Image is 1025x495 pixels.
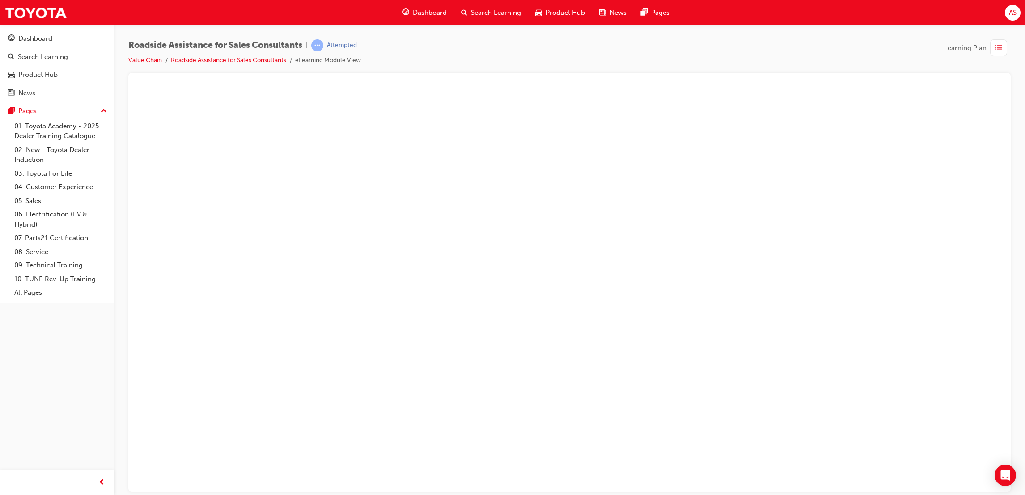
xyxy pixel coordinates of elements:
[944,39,1011,56] button: Learning Plan
[535,7,542,18] span: car-icon
[4,30,110,47] a: Dashboard
[454,4,528,22] a: search-iconSearch Learning
[8,35,15,43] span: guage-icon
[11,286,110,300] a: All Pages
[18,52,68,62] div: Search Learning
[995,42,1002,54] span: list-icon
[128,40,302,51] span: Roadside Assistance for Sales Consultants
[8,107,15,115] span: pages-icon
[11,245,110,259] a: 08. Service
[18,70,58,80] div: Product Hub
[311,39,323,51] span: learningRecordVerb_ATTEMPT-icon
[592,4,634,22] a: news-iconNews
[4,85,110,102] a: News
[528,4,592,22] a: car-iconProduct Hub
[295,55,361,66] li: eLearning Module View
[11,194,110,208] a: 05. Sales
[171,56,286,64] a: Roadside Assistance for Sales Consultants
[4,49,110,65] a: Search Learning
[4,29,110,103] button: DashboardSearch LearningProduct HubNews
[4,103,110,119] button: Pages
[98,477,105,488] span: prev-icon
[1005,5,1021,21] button: AS
[8,71,15,79] span: car-icon
[651,8,669,18] span: Pages
[461,7,467,18] span: search-icon
[18,106,37,116] div: Pages
[995,465,1016,486] div: Open Intercom Messenger
[413,8,447,18] span: Dashboard
[471,8,521,18] span: Search Learning
[327,41,357,50] div: Attempted
[18,88,35,98] div: News
[11,258,110,272] a: 09. Technical Training
[395,4,454,22] a: guage-iconDashboard
[944,43,987,53] span: Learning Plan
[11,167,110,181] a: 03. Toyota For Life
[610,8,627,18] span: News
[8,53,14,61] span: search-icon
[101,106,107,117] span: up-icon
[4,3,67,23] img: Trak
[4,67,110,83] a: Product Hub
[11,119,110,143] a: 01. Toyota Academy - 2025 Dealer Training Catalogue
[11,207,110,231] a: 06. Electrification (EV & Hybrid)
[8,89,15,97] span: news-icon
[18,34,52,44] div: Dashboard
[11,231,110,245] a: 07. Parts21 Certification
[128,56,162,64] a: Value Chain
[599,7,606,18] span: news-icon
[11,143,110,167] a: 02. New - Toyota Dealer Induction
[11,180,110,194] a: 04. Customer Experience
[306,40,308,51] span: |
[1009,8,1017,18] span: AS
[641,7,648,18] span: pages-icon
[11,272,110,286] a: 10. TUNE Rev-Up Training
[546,8,585,18] span: Product Hub
[402,7,409,18] span: guage-icon
[634,4,677,22] a: pages-iconPages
